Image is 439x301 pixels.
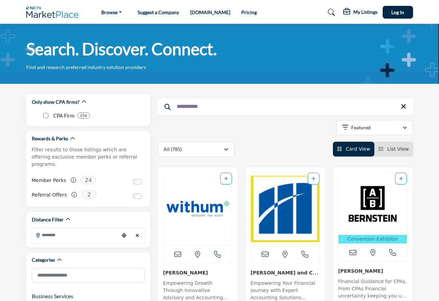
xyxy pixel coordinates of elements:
[32,228,119,242] input: Search Location
[164,173,232,245] img: Withum
[251,173,319,245] a: Open Listing in new tab
[311,176,316,181] a: Add To List
[346,146,370,152] span: Card View
[336,120,413,135] button: Featured
[333,142,374,157] li: Card View
[158,142,234,157] button: All (785)
[338,278,407,301] p: Financial Guidance for CPAs, From CPAs Financial uncertainty keeping you up at night? [PERSON_NAM...
[351,124,371,131] p: Featured
[119,228,129,243] div: Choose your current location
[391,9,404,15] span: Log In
[32,257,55,263] h2: Categories
[32,135,68,142] h2: Rewards & Perks
[53,112,74,120] p: CPA Firm: CPA Firm
[190,9,230,15] a: [DOMAIN_NAME]
[32,216,64,223] h2: Distance Filter
[132,228,142,243] div: Clear search location
[26,7,82,18] img: Site Logo
[321,7,339,18] a: Search
[32,189,67,201] label: Referral Offers
[133,179,142,184] input: Switch to Member Perks
[32,99,80,106] h2: Only show CPA firms?
[96,8,127,17] a: Browse
[340,235,405,243] p: Convention Exhibitor
[387,146,409,152] span: List View
[133,193,142,199] input: Switch to Referral Offers
[374,142,413,157] li: List View
[43,113,49,118] input: CPA Firm checkbox
[32,268,145,283] input: Search Category
[338,267,407,274] h3: Bernstein
[80,113,87,118] b: 256
[379,146,409,152] a: View List
[138,9,179,15] a: Suggest a Company
[26,38,217,60] h1: Search. Discover. Connect.
[337,146,370,152] a: View Card
[32,146,145,168] p: Filter results to those listings which are offering exclusive member perks or referral programs.
[26,64,146,71] p: Find and research preferred industry solution providers
[383,6,413,19] button: Log In
[158,98,413,115] input: Search Keyword
[251,173,319,245] img: Magone and Company, PC
[32,292,73,300] button: Business Services
[338,173,407,243] a: Open Listing in new tab
[77,112,90,119] div: 256 Results For CPA Firm
[353,9,377,15] h5: My Listings
[163,269,232,276] h3: Withum
[164,173,232,245] a: Open Listing in new tab
[399,176,403,181] a: Add To List
[338,276,407,301] a: Financial Guidance for CPAs, From CPAs Financial uncertainty keeping you up at night? [PERSON_NAM...
[224,176,228,181] a: Add To List
[241,9,257,15] a: Pricing
[81,176,96,184] span: 24
[338,173,407,235] img: Bernstein
[338,268,383,274] a: [PERSON_NAME]
[343,8,377,17] div: My Listings
[32,174,66,187] label: Member Perks
[164,146,182,153] p: All (785)
[251,269,320,276] h3: Magone and Company, PC
[163,270,208,275] a: [PERSON_NAME]
[81,190,97,199] span: 2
